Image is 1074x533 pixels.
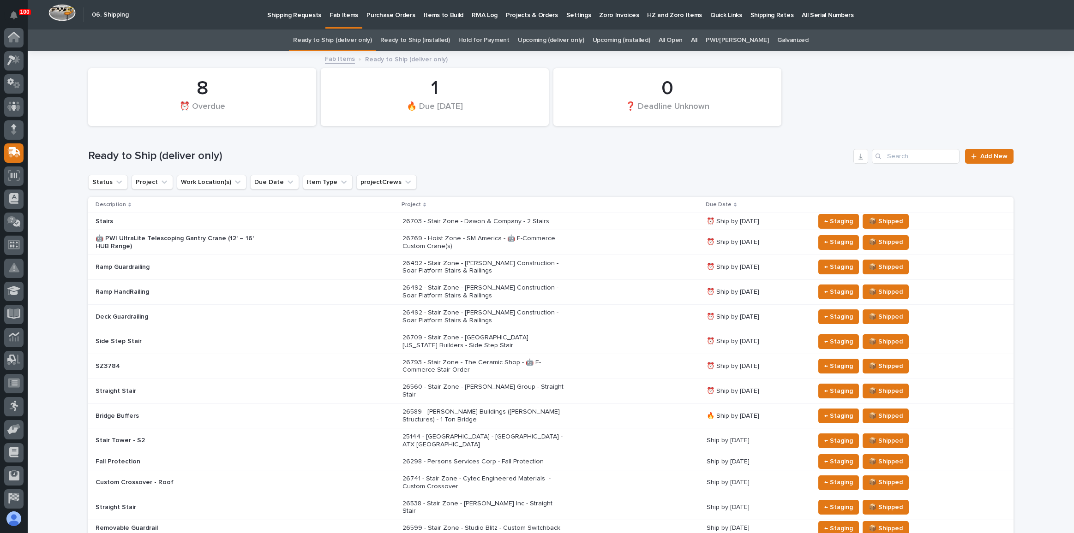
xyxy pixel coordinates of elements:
[132,175,173,190] button: Project
[869,261,903,272] span: 📦 Shipped
[402,334,564,349] p: 26709 - Stair Zone - [GEOGRAPHIC_DATA] [US_STATE] Builders - Side Step Stair
[869,410,903,421] span: 📦 Shipped
[96,263,257,271] p: Ramp Guardrailing
[356,175,417,190] button: projectCrews
[863,384,909,398] button: 📦 Shipped
[707,313,807,321] p: ⏰ Ship by [DATE]
[88,304,1014,329] tr: Deck Guardrailing26492 - Stair Zone - [PERSON_NAME] Construction - Soar Platform Stairs & Railing...
[569,77,766,100] div: 0
[869,502,903,513] span: 📦 Shipped
[96,288,257,296] p: Ramp HandRailing
[777,30,809,51] a: Galvanized
[402,359,564,374] p: 26793 - Stair Zone - The Ceramic Shop - 🤖 E-Commerce Stair Order
[863,433,909,448] button: 📦 Shipped
[707,338,807,345] p: ⏰ Ship by [DATE]
[88,279,1014,304] tr: Ramp HandRailing26492 - Stair Zone - [PERSON_NAME] Construction - Soar Platform Stairs & Railings...
[824,385,853,397] span: ← Staging
[872,149,960,164] div: Search
[4,6,24,25] button: Notifications
[380,30,450,51] a: Ready to Ship (installed)
[824,410,853,421] span: ← Staging
[824,336,853,347] span: ← Staging
[707,458,807,466] p: Ship by [DATE]
[818,284,859,299] button: ← Staging
[402,500,564,515] p: 26538 - Stair Zone - [PERSON_NAME] Inc - Straight Stair
[869,361,903,372] span: 📦 Shipped
[869,435,903,446] span: 📦 Shipped
[402,260,564,275] p: 26492 - Stair Zone - [PERSON_NAME] Construction - Soar Platform Stairs & Railings
[707,479,807,486] p: Ship by [DATE]
[92,11,129,19] h2: 06. Shipping
[96,412,257,420] p: Bridge Buffers
[659,30,683,51] a: All Open
[824,477,853,488] span: ← Staging
[458,30,510,51] a: Hold for Payment
[869,336,903,347] span: 📦 Shipped
[863,475,909,490] button: 📦 Shipped
[250,175,299,190] button: Due Date
[863,359,909,373] button: 📦 Shipped
[402,408,564,424] p: 26589 - [PERSON_NAME] Buildings ([PERSON_NAME] Structures) - 1 Ton Bridge
[402,235,564,250] p: 26769 - Hoist Zone - SM America - 🤖 E-Commerce Custom Crane(s)
[88,495,1014,520] tr: Straight Stair26538 - Stair Zone - [PERSON_NAME] Inc - Straight StairShip by [DATE]← Staging📦 Shi...
[863,214,909,229] button: 📦 Shipped
[824,435,853,446] span: ← Staging
[707,362,807,370] p: ⏰ Ship by [DATE]
[96,458,257,466] p: Fall Protection
[824,311,853,322] span: ← Staging
[96,387,257,395] p: Straight Stair
[863,454,909,469] button: 📦 Shipped
[707,218,807,225] p: ⏰ Ship by [DATE]
[96,338,257,345] p: Side Step Stair
[869,456,903,467] span: 📦 Shipped
[4,509,24,528] button: users-avatar
[824,237,853,248] span: ← Staging
[824,361,853,372] span: ← Staging
[707,387,807,395] p: ⏰ Ship by [DATE]
[402,433,564,449] p: 25144 - [GEOGRAPHIC_DATA] - [GEOGRAPHIC_DATA] - ATX [GEOGRAPHIC_DATA]
[336,77,533,100] div: 1
[402,284,564,300] p: 26492 - Stair Zone - [PERSON_NAME] Construction - Soar Platform Stairs & Railings
[824,456,853,467] span: ← Staging
[96,200,126,210] p: Description
[20,9,30,15] p: 100
[88,354,1014,379] tr: SZ378426793 - Stair Zone - The Ceramic Shop - 🤖 E-Commerce Stair Order⏰ Ship by [DATE]← Staging📦 ...
[88,379,1014,403] tr: Straight Stair26560 - Stair Zone - [PERSON_NAME] Group - Straight Stair⏰ Ship by [DATE]← Staging📦...
[824,216,853,227] span: ← Staging
[707,288,807,296] p: ⏰ Ship by [DATE]
[818,384,859,398] button: ← Staging
[818,359,859,373] button: ← Staging
[707,412,807,420] p: 🔥 Ship by [DATE]
[869,311,903,322] span: 📦 Shipped
[303,175,353,190] button: Item Type
[863,309,909,324] button: 📦 Shipped
[593,30,650,51] a: Upcoming (installed)
[402,383,564,399] p: 26560 - Stair Zone - [PERSON_NAME] Group - Straight Stair
[818,309,859,324] button: ← Staging
[88,255,1014,279] tr: Ramp Guardrailing26492 - Stair Zone - [PERSON_NAME] Construction - Soar Platform Stairs & Railing...
[88,175,128,190] button: Status
[869,237,903,248] span: 📦 Shipped
[96,313,257,321] p: Deck Guardrailing
[104,77,300,100] div: 8
[96,524,257,532] p: Removable Guardrail
[104,101,300,120] div: ⏰ Overdue
[402,309,564,325] p: 26492 - Stair Zone - [PERSON_NAME] Construction - Soar Platform Stairs & Railings
[818,235,859,250] button: ← Staging
[818,334,859,349] button: ← Staging
[12,11,24,26] div: Notifications100
[824,502,853,513] span: ← Staging
[707,437,807,444] p: Ship by [DATE]
[818,433,859,448] button: ← Staging
[863,284,909,299] button: 📦 Shipped
[48,4,76,21] img: Workspace Logo
[824,261,853,272] span: ← Staging
[293,30,372,51] a: Ready to Ship (deliver only)
[88,470,1014,495] tr: Custom Crossover - Roof26741 - Stair Zone - Cytec Engineered Materials - Custom CrossoverShip by ...
[707,524,807,532] p: Ship by [DATE]
[402,218,564,225] p: 26703 - Stair Zone - Dawon & Company - 2 Stairs
[518,30,584,51] a: Upcoming (deliver only)
[569,101,766,120] div: ❓ Deadline Unknown
[863,235,909,250] button: 📦 Shipped
[88,329,1014,354] tr: Side Step Stair26709 - Stair Zone - [GEOGRAPHIC_DATA] [US_STATE] Builders - Side Step Stair⏰ Ship...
